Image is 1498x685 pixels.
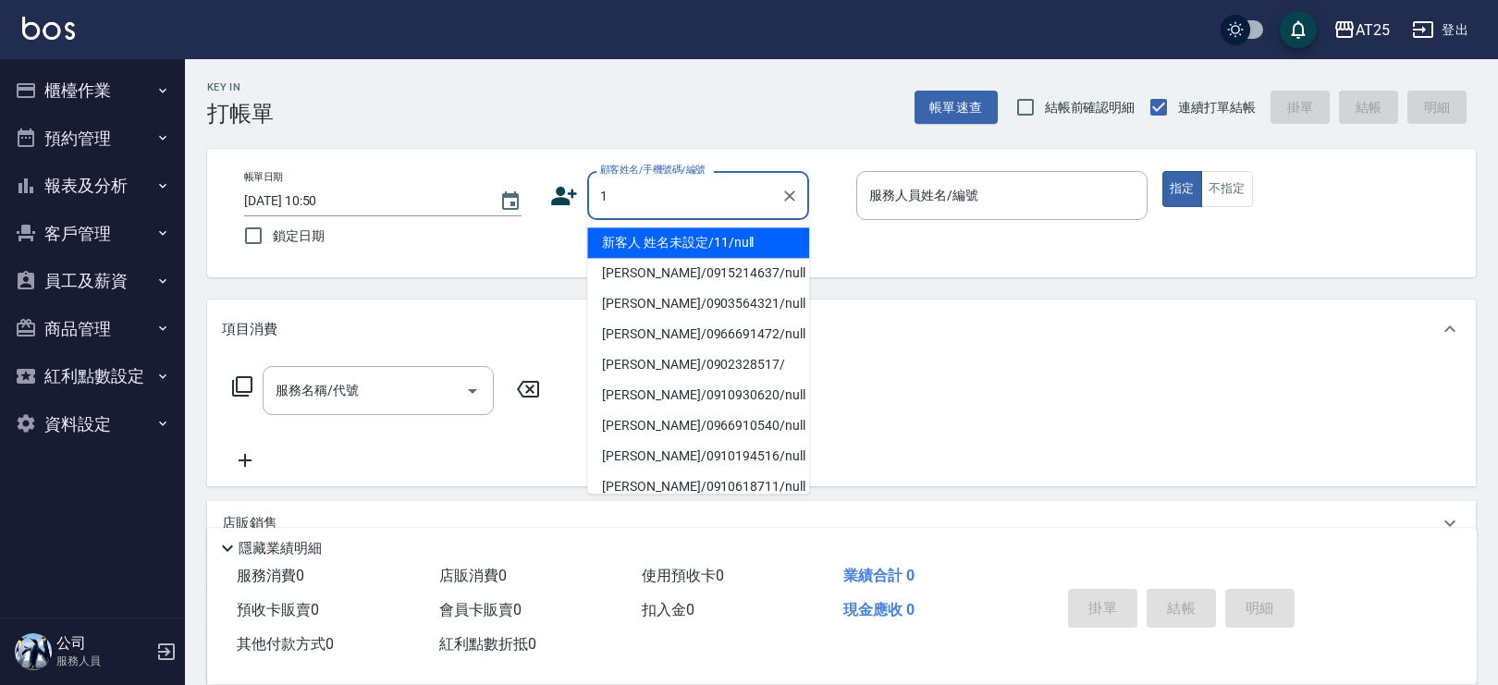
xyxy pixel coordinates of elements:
button: 客戶管理 [7,210,178,258]
button: Clear [777,183,803,209]
span: 結帳前確認明細 [1045,98,1136,117]
label: 帳單日期 [244,170,283,184]
li: [PERSON_NAME]/0966691472/null [587,319,809,349]
button: Choose date, selected date is 2025-09-26 [488,179,533,224]
span: 鎖定日期 [273,226,325,246]
span: 服務消費 0 [237,567,304,584]
p: 項目消費 [222,320,277,339]
span: 扣入金 0 [642,601,694,618]
button: AT25 [1326,11,1397,49]
input: YYYY/MM/DD hh:mm [244,186,481,216]
span: 店販消費 0 [439,567,507,584]
img: Person [15,633,52,670]
span: 會員卡販賣 0 [439,601,522,618]
span: 現金應收 0 [843,601,915,618]
button: 報表及分析 [7,162,178,210]
span: 使用預收卡 0 [642,567,724,584]
img: Logo [22,17,75,40]
p: 服務人員 [56,653,151,669]
button: 資料設定 [7,400,178,448]
div: 項目消費 [207,300,1476,359]
span: 連續打單結帳 [1178,98,1256,117]
span: 其他付款方式 0 [237,635,334,653]
button: 指定 [1162,171,1202,207]
h2: Key In [207,81,274,93]
button: save [1280,11,1317,48]
h5: 公司 [56,634,151,653]
p: 隱藏業績明細 [239,539,322,558]
span: 業績合計 0 [843,567,915,584]
button: 員工及薪資 [7,257,178,305]
li: [PERSON_NAME]/0910194516/null [587,441,809,471]
li: [PERSON_NAME]/0903564321/null [587,288,809,319]
li: [PERSON_NAME]/0910930620/null [587,380,809,410]
div: 店販銷售 [207,501,1476,545]
li: [PERSON_NAME]/0915214637/null [587,258,809,288]
button: 不指定 [1201,171,1253,207]
button: 櫃檯作業 [7,67,178,115]
button: 登出 [1405,13,1476,47]
button: 紅利點數設定 [7,352,178,400]
button: 商品管理 [7,305,178,353]
li: [PERSON_NAME]/0910618711/null [587,471,809,502]
li: [PERSON_NAME]/0902328517/ [587,349,809,380]
div: AT25 [1356,18,1390,42]
span: 紅利點數折抵 0 [439,635,536,653]
span: 預收卡販賣 0 [237,601,319,618]
button: Open [458,376,487,406]
p: 店販銷售 [222,514,277,533]
label: 顧客姓名/手機號碼/編號 [600,163,706,177]
button: 帳單速查 [915,91,998,125]
li: 新客人 姓名未設定/11/null [587,227,809,258]
h3: 打帳單 [207,101,274,127]
button: 預約管理 [7,115,178,163]
li: [PERSON_NAME]/0966910540/null [587,410,809,441]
